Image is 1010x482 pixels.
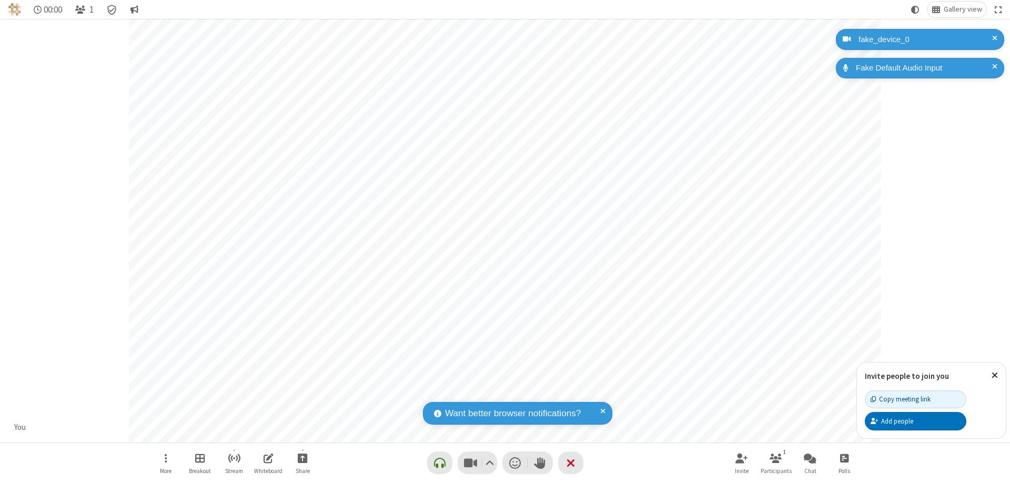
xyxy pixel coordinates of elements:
[558,451,583,474] button: End or leave meeting
[502,451,528,474] button: Send a reaction
[102,2,122,17] div: Meeting details Encryption enabled
[865,390,966,408] button: Copy meeting link
[829,448,860,478] button: Open poll
[855,34,996,46] div: fake_device_0
[735,468,749,474] span: Invite
[482,451,497,474] button: Video setting
[780,447,789,457] div: 1
[445,407,581,420] span: Want better browser notifications?
[160,468,171,474] span: More
[794,448,826,478] button: Open chat
[8,3,21,16] img: QA Selenium DO NOT DELETE OR CHANGE
[29,2,67,17] div: Timer
[184,448,216,478] button: Manage Breakout Rooms
[287,448,318,478] button: Start sharing
[839,468,850,474] span: Polls
[126,2,143,17] button: Conversation
[865,371,949,381] label: Invite people to join you
[89,5,94,15] span: 1
[991,2,1006,17] button: Fullscreen
[984,363,1006,388] button: Close popover
[150,448,181,478] button: Open menu
[927,2,986,17] button: Change layout
[458,451,497,474] button: Stop video (⌘+Shift+V)
[427,451,452,474] button: Connect your audio
[225,468,243,474] span: Stream
[70,2,98,17] button: Open participant list
[218,448,250,478] button: Start streaming
[871,394,931,404] div: Copy meeting link
[11,421,30,434] div: You
[865,412,966,430] button: Add people
[254,468,282,474] span: Whiteboard
[726,448,757,478] button: Invite participants (⌘+Shift+I)
[804,468,816,474] span: Chat
[852,62,996,74] div: Fake Default Audio Input
[760,448,792,478] button: Open participant list
[252,448,284,478] button: Open shared whiteboard
[296,468,310,474] span: Share
[761,468,792,474] span: Participants
[528,451,553,474] button: Raise hand
[944,5,982,14] span: Gallery view
[189,468,211,474] span: Breakout
[907,2,924,17] button: Using system theme
[44,5,62,15] span: 00:00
